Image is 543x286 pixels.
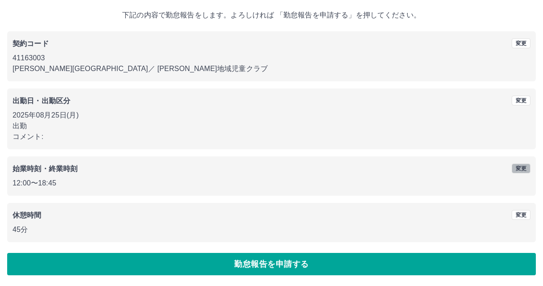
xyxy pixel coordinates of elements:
[7,253,536,275] button: 勤怠報告を申請する
[512,164,530,173] button: 変更
[13,211,42,219] b: 休憩時間
[512,38,530,48] button: 変更
[13,165,77,172] b: 始業時刻・終業時刻
[13,110,530,121] p: 2025年08月25日(月)
[512,96,530,105] button: 変更
[13,178,530,189] p: 12:00 〜 18:45
[512,210,530,220] button: 変更
[13,97,70,105] b: 出勤日・出勤区分
[13,53,530,63] p: 41163003
[13,121,530,131] p: 出勤
[13,224,530,235] p: 45分
[13,63,530,74] p: [PERSON_NAME][GEOGRAPHIC_DATA] ／ [PERSON_NAME]地域児童クラブ
[13,40,49,47] b: 契約コード
[7,10,536,21] p: 下記の内容で勤怠報告をします。よろしければ 「勤怠報告を申請する」を押してください。
[13,131,530,142] p: コメント:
